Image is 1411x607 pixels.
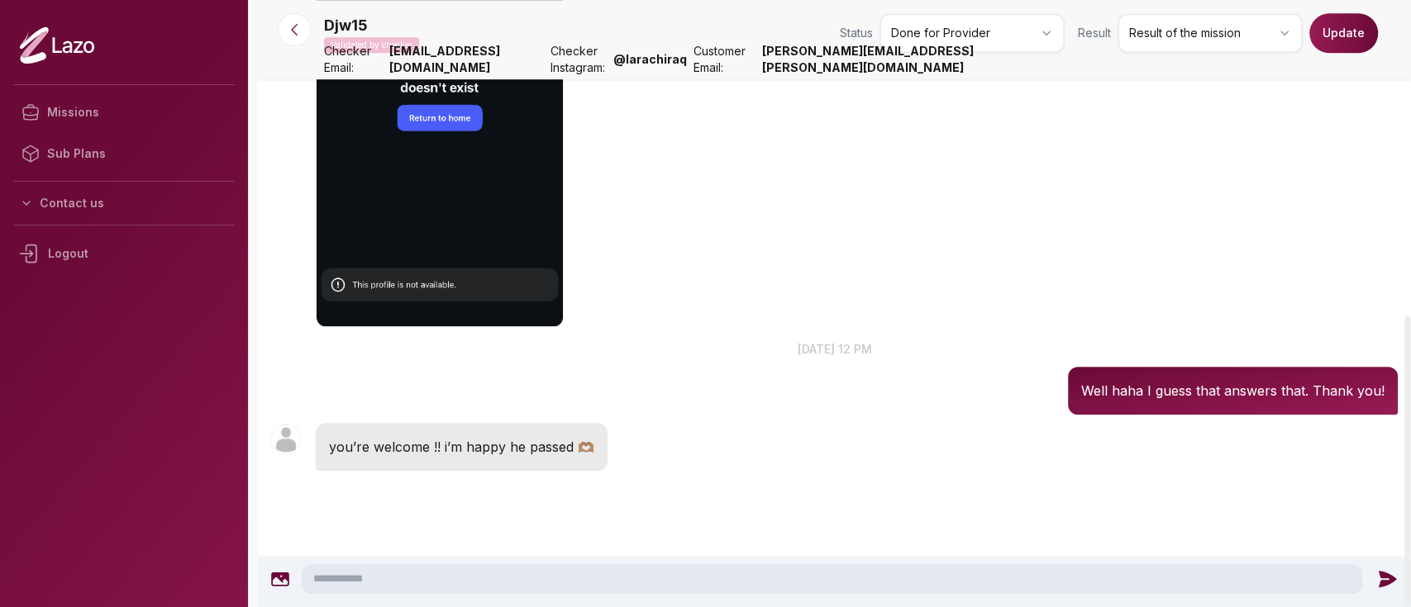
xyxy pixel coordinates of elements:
button: Update [1309,13,1378,53]
strong: @ larachiraq [613,51,686,68]
span: Checker Instagram: [551,43,607,76]
span: Customer Email: [693,43,755,76]
img: User avatar [271,424,301,454]
span: Checker Email: [324,43,383,76]
button: Contact us [13,188,235,218]
a: Missions [13,92,235,133]
p: [DATE] 12 pm [258,340,1411,358]
a: Sub Plans [13,133,235,174]
p: Djw15 [324,14,368,37]
span: Status [840,25,873,41]
strong: [EMAIL_ADDRESS][DOMAIN_NAME] [389,43,544,76]
p: you’re welcome !! i’m happy he passed 🫶🏽 [329,436,594,458]
div: Logout [13,232,235,275]
span: Result [1078,25,1111,41]
p: Well haha I guess that answers that. Thank you! [1081,380,1385,401]
p: Validated by checker [324,37,419,53]
strong: [PERSON_NAME][EMAIL_ADDRESS][PERSON_NAME][DOMAIN_NAME] [762,43,1065,76]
